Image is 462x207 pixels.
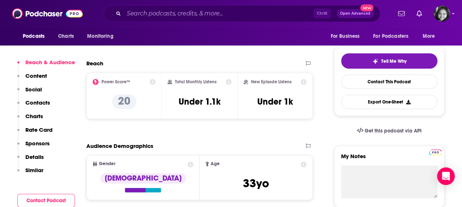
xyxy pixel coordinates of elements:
a: Pro website [429,148,442,155]
button: open menu [325,29,369,43]
span: Podcasts [23,31,44,41]
div: [DEMOGRAPHIC_DATA] [100,173,186,184]
h2: Reach [86,60,103,67]
span: Monitoring [87,31,113,41]
button: open menu [82,29,123,43]
span: New [360,4,373,11]
button: Details [17,153,44,167]
button: open menu [368,29,419,43]
p: Reach & Audience [25,59,75,66]
p: Contacts [25,99,50,106]
span: Tell Me Why [381,58,407,64]
span: Charts [58,31,74,41]
span: For Business [330,31,359,41]
p: Content [25,72,47,79]
a: Show notifications dropdown [413,7,425,20]
p: Details [25,153,44,160]
p: 20 [112,94,136,109]
button: Show profile menu [434,6,450,22]
p: Similar [25,167,43,174]
label: My Notes [341,153,437,166]
span: Gender [99,161,115,166]
img: tell me why sparkle [372,58,378,64]
button: Charts [17,113,43,126]
button: Export One-Sheet [341,95,437,109]
span: Ctrl K [314,9,331,18]
a: Charts [53,29,78,43]
button: tell me why sparkleTell Me Why [341,53,437,69]
p: Rate Card [25,126,53,133]
h2: Audience Demographics [86,142,153,149]
span: 33 yo [243,176,269,190]
div: Search podcasts, credits, & more... [104,5,380,22]
p: Social [25,86,42,93]
button: Open AdvancedNew [337,9,374,18]
span: Open Advanced [340,12,370,15]
img: User Profile [434,6,450,22]
p: Charts [25,113,43,120]
span: Age [211,161,220,166]
img: Podchaser Pro [429,149,442,155]
h2: Total Monthly Listens [175,79,216,84]
input: Search podcasts, credits, & more... [124,8,314,19]
h2: Power Score™ [101,79,130,84]
span: Get this podcast via API [365,128,422,134]
button: open menu [418,29,444,43]
span: More [423,31,435,41]
h3: Under 1k [257,96,293,107]
button: Rate Card [17,126,53,140]
h3: Under 1.1k [179,96,221,107]
div: Open Intercom Messenger [437,167,455,185]
a: Get this podcast via API [351,122,427,140]
button: Contacts [17,99,50,113]
a: Contact This Podcast [341,75,437,89]
span: Logged in as ShailiPriya [434,6,450,22]
button: Similar [17,167,43,180]
a: Show notifications dropdown [395,7,408,20]
button: Social [17,86,42,99]
h2: New Episode Listens [251,79,291,84]
p: Sponsors [25,140,50,147]
img: Podchaser - Follow, Share and Rate Podcasts [12,7,83,21]
button: Content [17,72,47,86]
button: Reach & Audience [17,59,75,72]
button: Sponsors [17,140,50,153]
button: open menu [18,29,54,43]
span: For Podcasters [373,31,408,41]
